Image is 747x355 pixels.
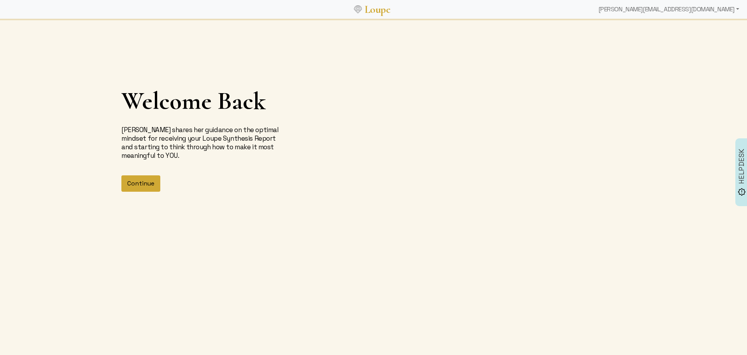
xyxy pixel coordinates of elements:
img: brightness_alert_FILL0_wght500_GRAD0_ops.svg [738,187,746,196]
h1: Welcome Back [121,86,283,116]
div: [PERSON_NAME][EMAIL_ADDRESS][DOMAIN_NAME] [595,2,742,17]
p: [PERSON_NAME] shares her guidance on the optimal mindset for receiving your Loupe Synthesis Repor... [121,125,283,160]
img: Loupe Logo [354,5,362,13]
a: Loupe [362,2,393,17]
button: Continue [121,175,160,192]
